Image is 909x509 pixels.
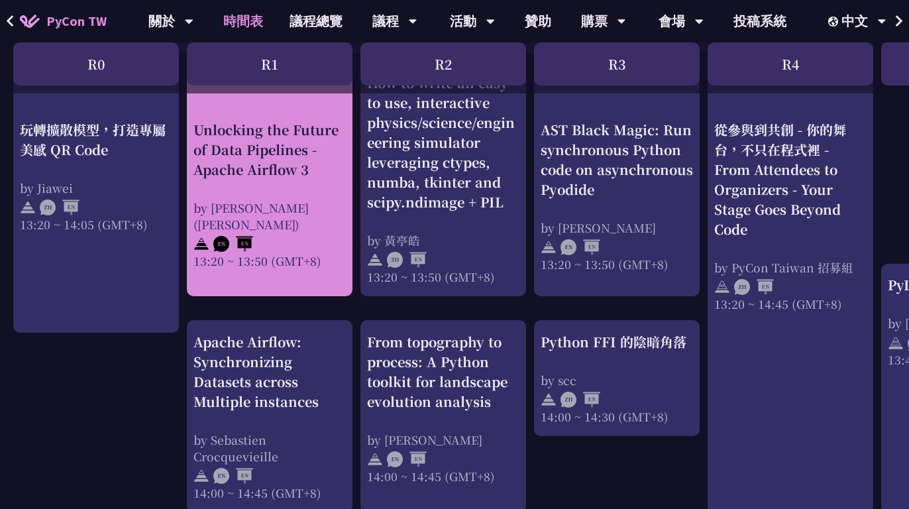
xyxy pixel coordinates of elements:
[193,468,209,484] img: svg+xml;base64,PHN2ZyB4bWxucz0iaHR0cDovL3d3dy53My5vcmcvMjAwMC9zdmciIHdpZHRoPSIyNCIgaGVpZ2h0PSIyNC...
[7,5,120,38] a: PyCon TW
[888,335,904,351] img: svg+xml;base64,PHN2ZyB4bWxucz0iaHR0cDovL3d3dy53My5vcmcvMjAwMC9zdmciIHdpZHRoPSIyNCIgaGVpZ2h0PSIyNC...
[20,119,172,159] div: 玩轉擴散模型，打造專屬美感 QR Code
[541,372,693,388] div: by scc
[367,232,519,249] div: by 黃亭皓
[367,73,519,212] div: How to write an easy to use, interactive physics/science/engineering simulator leveraging ctypes,...
[708,42,873,85] div: R4
[367,332,519,501] a: From topography to process: A Python toolkit for landscape evolution analysis by [PERSON_NAME] 14...
[367,332,519,412] div: From topography to process: A Python toolkit for landscape evolution analysis
[541,408,693,425] div: 14:00 ~ 14:30 (GMT+8)
[40,199,80,215] img: ZHEN.371966e.svg
[367,468,519,484] div: 14:00 ~ 14:45 (GMT+8)
[714,73,867,501] a: 從參與到共創 - 你的舞台，不只在程式裡 - From Attendees to Organizers - Your Stage Goes Beyond Code by PyCon Taiwan...
[714,295,867,311] div: 13:20 ~ 14:45 (GMT+8)
[213,236,253,252] img: ENEN.5a408d1.svg
[20,15,40,28] img: Home icon of PyCon TW 2025
[193,332,346,501] a: Apache Airflow: Synchronizing Datasets across Multiple instances by Sebastien Crocquevieille 14:0...
[187,42,352,85] div: R1
[387,451,427,467] img: ENEN.5a408d1.svg
[541,332,693,352] div: Python FFI 的陰暗角落
[561,239,600,255] img: ENEN.5a408d1.svg
[541,255,693,272] div: 13:20 ~ 13:50 (GMT+8)
[541,332,693,425] a: Python FFI 的陰暗角落 by scc 14:00 ~ 14:30 (GMT+8)
[541,73,693,285] a: AST Black Magic: Run synchronous Python code on asynchronous Pyodide by [PERSON_NAME] 13:20 ~ 13:...
[714,119,867,239] div: 從參與到共創 - 你的舞台，不只在程式裡 - From Attendees to Organizers - Your Stage Goes Beyond Code
[46,11,107,31] span: PyCon TW
[193,252,346,268] div: 13:20 ~ 13:50 (GMT+8)
[387,252,427,268] img: ZHEN.371966e.svg
[193,484,346,501] div: 14:00 ~ 14:45 (GMT+8)
[193,332,346,412] div: Apache Airflow: Synchronizing Datasets across Multiple instances
[193,236,209,252] img: svg+xml;base64,PHN2ZyB4bWxucz0iaHR0cDovL3d3dy53My5vcmcvMjAwMC9zdmciIHdpZHRoPSIyNCIgaGVpZ2h0PSIyNC...
[534,42,700,85] div: R3
[734,279,774,295] img: ZHEN.371966e.svg
[20,199,36,215] img: svg+xml;base64,PHN2ZyB4bWxucz0iaHR0cDovL3d3dy53My5vcmcvMjAwMC9zdmciIHdpZHRoPSIyNCIgaGVpZ2h0PSIyNC...
[367,451,383,467] img: svg+xml;base64,PHN2ZyB4bWxucz0iaHR0cDovL3d3dy53My5vcmcvMjAwMC9zdmciIHdpZHRoPSIyNCIgaGVpZ2h0PSIyNC...
[20,73,172,321] a: 玩轉擴散模型，打造專屬美感 QR Code by Jiawei 13:20 ~ 14:05 (GMT+8)
[541,219,693,235] div: by [PERSON_NAME]
[193,119,346,179] div: Unlocking the Future of Data Pipelines - Apache Airflow 3
[13,42,179,85] div: R0
[828,17,841,27] img: Locale Icon
[541,239,557,255] img: svg+xml;base64,PHN2ZyB4bWxucz0iaHR0cDovL3d3dy53My5vcmcvMjAwMC9zdmciIHdpZHRoPSIyNCIgaGVpZ2h0PSIyNC...
[714,258,867,275] div: by PyCon Taiwan 招募組
[360,42,526,85] div: R2
[714,279,730,295] img: svg+xml;base64,PHN2ZyB4bWxucz0iaHR0cDovL3d3dy53My5vcmcvMjAwMC9zdmciIHdpZHRoPSIyNCIgaGVpZ2h0PSIyNC...
[367,268,519,285] div: 13:20 ~ 13:50 (GMT+8)
[541,392,557,408] img: svg+xml;base64,PHN2ZyB4bWxucz0iaHR0cDovL3d3dy53My5vcmcvMjAwMC9zdmciIHdpZHRoPSIyNCIgaGVpZ2h0PSIyNC...
[193,73,346,285] a: Unlocking the Future of Data Pipelines - Apache Airflow 3 by [PERSON_NAME] ([PERSON_NAME]) 13:20 ...
[367,252,383,268] img: svg+xml;base64,PHN2ZyB4bWxucz0iaHR0cDovL3d3dy53My5vcmcvMjAwMC9zdmciIHdpZHRoPSIyNCIgaGVpZ2h0PSIyNC...
[541,119,693,199] div: AST Black Magic: Run synchronous Python code on asynchronous Pyodide
[367,431,519,448] div: by [PERSON_NAME]
[213,468,253,484] img: ENEN.5a408d1.svg
[20,215,172,232] div: 13:20 ~ 14:05 (GMT+8)
[193,431,346,465] div: by Sebastien Crocquevieille
[20,179,172,196] div: by Jiawei
[561,392,600,408] img: ZHEN.371966e.svg
[367,73,519,285] a: How to write an easy to use, interactive physics/science/engineering simulator leveraging ctypes,...
[193,199,346,232] div: by [PERSON_NAME] ([PERSON_NAME])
